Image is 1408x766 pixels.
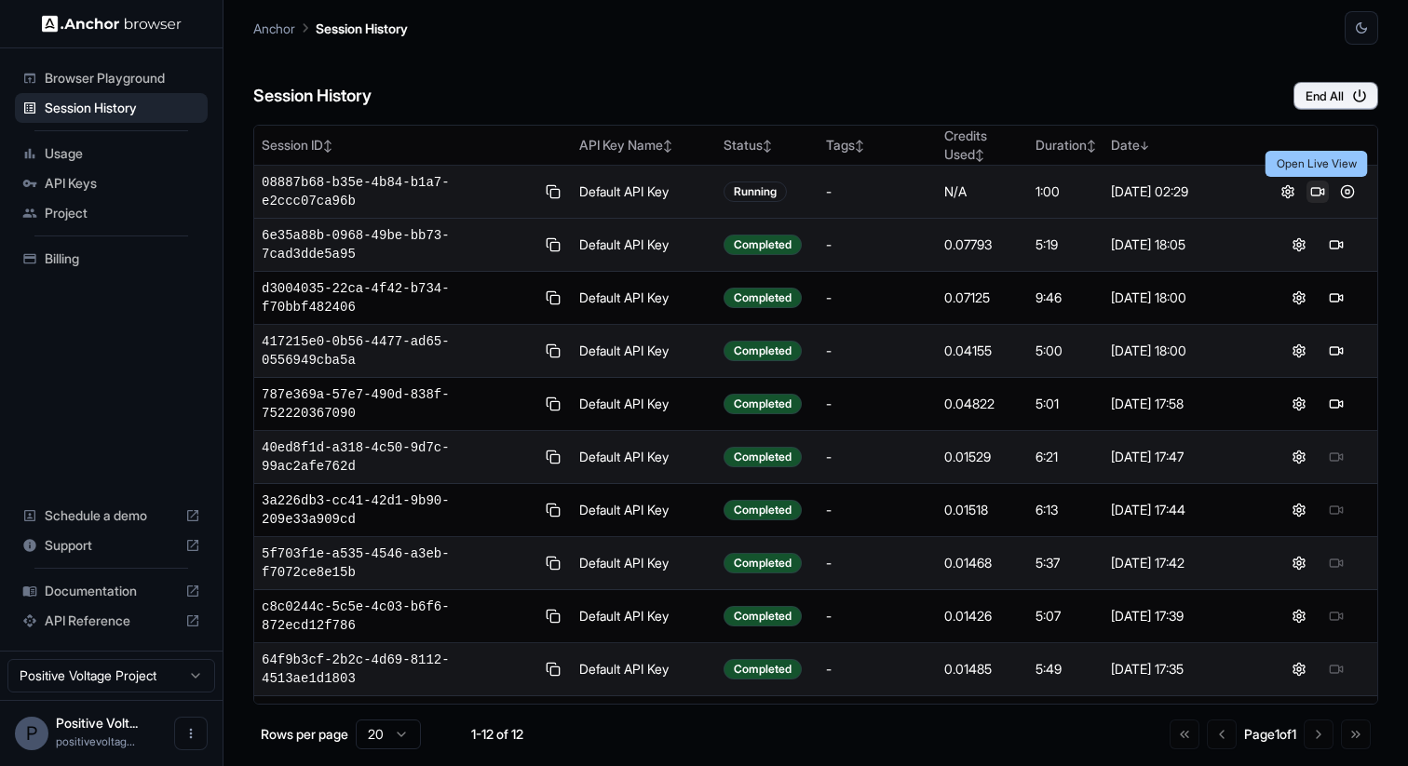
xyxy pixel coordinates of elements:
[572,166,717,219] td: Default API Key
[572,272,717,325] td: Default API Key
[724,235,802,255] div: Completed
[1111,342,1250,360] div: [DATE] 18:00
[724,394,802,414] div: Completed
[724,136,811,155] div: Status
[1036,660,1096,679] div: 5:49
[1244,725,1296,744] div: Page 1 of 1
[261,725,348,744] p: Rows per page
[451,725,544,744] div: 1-12 of 12
[45,144,200,163] span: Usage
[262,226,535,263] span: 6e35a88b-0968-49be-bb73-7cad3dde5a95
[663,139,672,153] span: ↕
[944,501,1022,519] div: 0.01518
[262,279,535,316] span: d3004035-22ca-4f42-b734-f70bbf482406
[1111,501,1250,519] div: [DATE] 17:44
[45,611,178,630] span: API Reference
[1036,395,1096,413] div: 5:01
[15,717,48,750] div: P
[45,582,178,600] span: Documentation
[572,696,717,749] td: Default API Key
[1293,82,1378,110] button: End All
[262,598,535,635] span: c8c0244c-5c5e-4c03-b6f6-872ecd12f786
[1111,554,1250,572] div: [DATE] 17:42
[262,491,535,529] span: 3a226db3-cc41-42d1-9b90-209e33a909cd
[1036,235,1096,254] div: 5:19
[826,289,929,307] div: -
[826,395,929,413] div: -
[1036,501,1096,519] div: 6:13
[944,342,1022,360] div: 0.04155
[572,537,717,590] td: Default API Key
[15,531,208,560] div: Support
[944,395,1022,413] div: 0.04822
[253,19,295,38] p: Anchor
[826,235,929,254] div: -
[1111,448,1250,466] div: [DATE] 17:47
[572,378,717,431] td: Default API Key
[826,182,929,201] div: -
[579,136,710,155] div: API Key Name
[826,660,929,679] div: -
[15,501,208,531] div: Schedule a demo
[45,204,200,222] span: Project
[45,506,178,525] span: Schedule a demo
[944,607,1022,625] div: 0.01426
[45,69,200,87] span: Browser Playground
[572,325,717,378] td: Default API Key
[15,93,208,123] div: Session History
[944,660,1022,679] div: 0.01485
[262,438,535,476] span: 40ed8f1d-a318-4c50-9d7c-99ac2afe762d
[253,18,408,38] nav: breadcrumb
[763,139,772,153] span: ↕
[56,715,138,731] span: Positive Voltage
[944,182,1022,201] div: N/A
[572,590,717,643] td: Default API Key
[1111,182,1250,201] div: [DATE] 02:29
[724,288,802,308] div: Completed
[15,606,208,636] div: API Reference
[1036,136,1096,155] div: Duration
[572,484,717,537] td: Default API Key
[15,63,208,93] div: Browser Playground
[855,139,864,153] span: ↕
[1111,395,1250,413] div: [DATE] 17:58
[1111,235,1250,254] div: [DATE] 18:05
[724,500,802,520] div: Completed
[1111,607,1250,625] div: [DATE] 17:39
[1036,182,1096,201] div: 1:00
[45,536,178,555] span: Support
[724,341,802,361] div: Completed
[944,448,1022,466] div: 0.01529
[316,19,408,38] p: Session History
[1036,342,1096,360] div: 5:00
[323,139,332,153] span: ↕
[15,198,208,228] div: Project
[1036,448,1096,466] div: 6:21
[1036,607,1096,625] div: 5:07
[1140,139,1149,153] span: ↓
[944,554,1022,572] div: 0.01468
[45,174,200,193] span: API Keys
[174,717,208,750] button: Open menu
[826,607,929,625] div: -
[262,173,535,210] span: 08887b68-b35e-4b84-b1a7-e2ccc07ca96b
[724,553,802,573] div: Completed
[262,385,535,423] span: 787e369a-57e7-490d-838f-752220367090
[15,576,208,606] div: Documentation
[262,544,535,582] span: 5f703f1e-a535-4546-a3eb-f7072ce8e15b
[826,448,929,466] div: -
[1266,151,1368,177] div: Open Live View
[826,136,929,155] div: Tags
[1036,289,1096,307] div: 9:46
[262,136,564,155] div: Session ID
[944,289,1022,307] div: 0.07125
[1036,554,1096,572] div: 5:37
[572,219,717,272] td: Default API Key
[15,168,208,198] div: API Keys
[1087,139,1096,153] span: ↕
[1111,289,1250,307] div: [DATE] 18:00
[944,235,1022,254] div: 0.07793
[572,643,717,696] td: Default API Key
[826,554,929,572] div: -
[826,342,929,360] div: -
